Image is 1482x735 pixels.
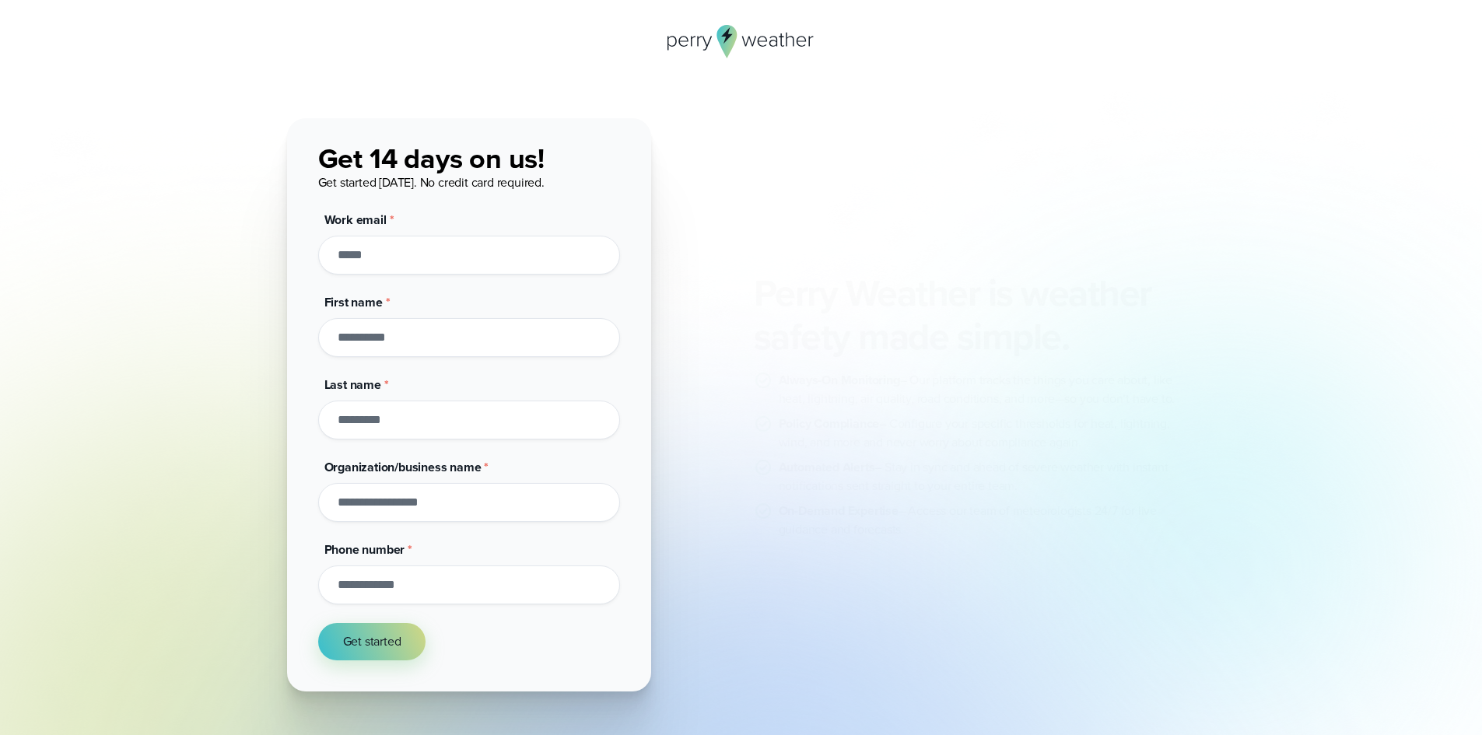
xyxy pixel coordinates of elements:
[343,632,401,651] span: Get started
[318,138,545,179] span: Get 14 days on us!
[324,293,383,311] span: First name
[324,541,405,558] span: Phone number
[324,376,381,394] span: Last name
[318,173,545,191] span: Get started [DATE]. No credit card required.
[324,211,387,229] span: Work email
[318,623,426,660] button: Get started
[324,458,482,476] span: Organization/business name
